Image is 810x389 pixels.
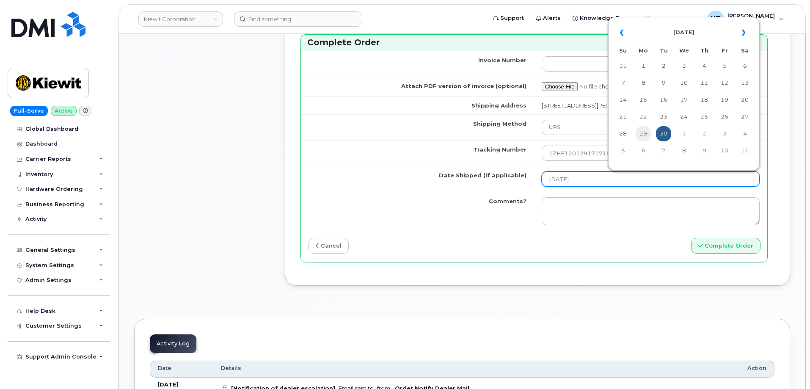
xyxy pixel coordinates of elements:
[478,56,526,64] label: Invoice Number
[697,109,712,124] td: 25
[157,381,179,388] b: [DATE]
[487,10,530,27] a: Support
[534,96,767,115] td: [STREET_ADDRESS][PERSON_NAME], attention: [PERSON_NAME]
[717,143,732,158] td: 10
[727,12,775,19] span: [PERSON_NAME]
[717,44,732,57] th: Fr
[615,126,631,141] td: 28
[656,143,671,158] td: 7
[656,58,671,74] td: 2
[676,109,692,124] td: 24
[221,364,241,372] span: Details
[489,197,526,205] label: Comments?
[439,171,526,179] label: Date Shipped (if applicable)
[615,75,631,91] td: 7
[697,143,712,158] td: 9
[473,146,526,154] label: Tracking Number
[717,109,732,124] td: 26
[401,82,526,90] label: Attach PDF version of invoice (optional)
[737,75,752,91] td: 13
[654,16,685,22] span: Quicklinks
[473,120,526,128] label: Shipping Method
[773,352,804,383] iframe: Messenger Launcher
[158,364,171,372] span: Date
[636,75,651,91] td: 8
[567,10,637,27] a: Knowledge Base
[656,92,671,108] td: 16
[737,109,752,124] td: 27
[636,92,651,108] td: 15
[697,58,712,74] td: 4
[615,92,631,108] td: 14
[636,44,651,57] th: Mo
[697,126,712,141] td: 2
[697,75,712,91] td: 11
[656,75,671,91] td: 9
[737,143,752,158] td: 11
[580,14,631,22] span: Knowledge Base
[530,10,567,27] a: Alerts
[676,143,692,158] td: 8
[234,11,362,27] input: Find something...
[636,22,732,43] th: [DATE]
[737,126,752,141] td: 4
[676,44,692,57] th: We
[717,126,732,141] td: 3
[615,109,631,124] td: 21
[737,92,752,108] td: 20
[737,58,752,74] td: 6
[740,361,774,378] th: Action
[309,238,349,254] a: cancel
[717,58,732,74] td: 5
[656,126,671,141] td: 30
[676,75,692,91] td: 10
[711,14,721,24] span: NT
[737,44,752,57] th: Sa
[138,11,223,27] a: Kiewit Corporation
[636,58,651,74] td: 1
[676,92,692,108] td: 17
[615,58,631,74] td: 31
[636,126,651,141] td: 29
[676,126,692,141] td: 1
[656,109,671,124] td: 23
[717,92,732,108] td: 19
[697,92,712,108] td: 18
[656,44,671,57] th: Tu
[691,238,760,254] button: Complete Order
[636,143,651,158] td: 6
[615,44,631,57] th: Su
[615,143,631,158] td: 5
[697,44,712,57] th: Th
[638,11,700,28] div: Quicklinks
[500,14,524,22] span: Support
[676,58,692,74] td: 3
[471,102,526,110] label: Shipping Address
[737,22,752,43] th: »
[615,22,631,43] th: «
[701,11,790,28] div: Nicholas Taylor
[717,75,732,91] td: 12
[307,37,761,48] h3: Complete Order
[636,109,651,124] td: 22
[543,14,561,22] span: Alerts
